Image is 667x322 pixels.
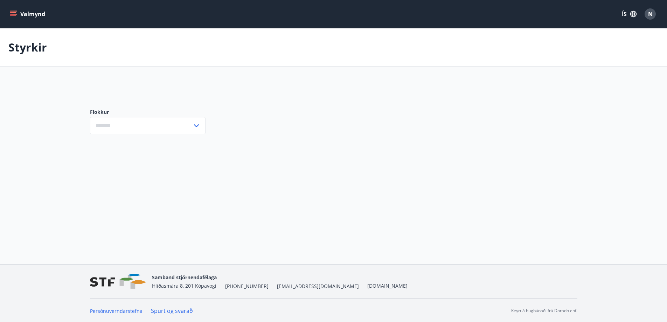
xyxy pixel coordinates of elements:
[152,274,217,281] span: Samband stjórnendafélaga
[618,8,640,20] button: ÍS
[90,308,143,314] a: Persónuverndarstefna
[511,308,577,314] p: Keyrt á hugbúnaði frá Dorado ehf.
[225,283,269,290] span: [PHONE_NUMBER]
[151,307,193,315] a: Spurt og svarað
[277,283,359,290] span: [EMAIL_ADDRESS][DOMAIN_NAME]
[8,40,47,55] p: Styrkir
[90,109,206,116] label: Flokkur
[642,6,659,22] button: N
[90,274,146,289] img: vjCaq2fThgY3EUYqSgpjEiBg6WP39ov69hlhuPVN.png
[152,282,216,289] span: Hlíðasmára 8, 201 Kópavogi
[648,10,653,18] span: N
[8,8,48,20] button: menu
[367,282,408,289] a: [DOMAIN_NAME]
